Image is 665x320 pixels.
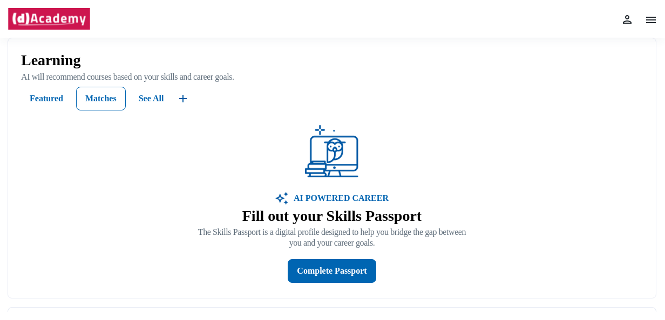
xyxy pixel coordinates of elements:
div: Featured [30,91,63,106]
img: image [275,192,288,205]
button: Matches [76,87,126,110]
img: ... [177,92,189,105]
div: Matches [85,91,117,106]
img: brand [8,8,91,30]
img: myProfile [621,13,634,26]
p: AI POWERED CAREER [288,192,389,205]
p: AI will recommend courses based on your skills and career goals. [21,72,643,82]
button: See All [130,87,173,110]
p: The Skills Passport is a digital profile designed to help you bridge the gap between you and your... [198,227,466,248]
img: menu [644,13,657,26]
button: Complete Passport [288,259,376,283]
button: Featured [21,87,72,110]
div: See All [139,91,164,106]
p: Fill out your Skills Passport [198,207,466,225]
img: ... [305,125,359,179]
div: Complete Passport [297,263,367,279]
p: Learning [21,51,643,69]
